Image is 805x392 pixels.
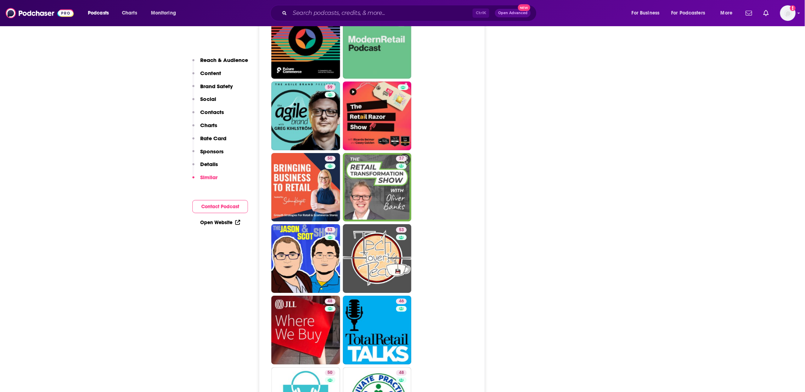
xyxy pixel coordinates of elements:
img: User Profile [780,5,796,21]
p: Contacts [200,109,224,115]
p: Sponsors [200,148,224,155]
span: New [518,4,531,11]
button: Sponsors [192,148,224,161]
button: Brand Safety [192,83,233,96]
a: 53 [271,224,340,293]
svg: Add a profile image [790,5,796,11]
span: 48 [399,369,404,376]
span: 50 [328,369,333,376]
a: 46 [343,296,412,364]
a: 52 [343,10,412,79]
button: open menu [667,7,716,19]
span: More [721,8,733,18]
span: Ctrl K [473,8,489,18]
span: 53 [399,227,404,234]
button: Details [192,161,218,174]
a: 37 [343,153,412,222]
p: Content [200,70,221,76]
button: Reach & Audience [192,57,248,70]
span: For Podcasters [671,8,705,18]
p: Rate Card [200,135,226,142]
button: open menu [83,7,118,19]
a: 53 [396,227,407,233]
button: Rate Card [192,135,226,148]
a: 48 [271,296,340,364]
span: 37 [399,155,404,162]
button: Charts [192,122,217,135]
input: Search podcasts, credits, & more... [290,7,473,19]
p: Brand Safety [200,83,233,90]
span: For Business [632,8,660,18]
a: 53 [271,10,340,79]
p: Details [200,161,218,167]
button: Social [192,96,216,109]
div: Search podcasts, credits, & more... [277,5,544,21]
a: Open Website [200,220,240,226]
span: Charts [122,8,137,18]
button: open menu [146,7,185,19]
button: open menu [716,7,742,19]
span: Podcasts [88,8,109,18]
span: 48 [328,298,333,305]
p: Social [200,96,216,102]
span: 46 [399,298,404,305]
a: Show notifications dropdown [743,7,755,19]
button: Contact Podcast [192,200,248,213]
p: Similar [200,174,218,181]
a: 50 [271,153,340,222]
a: 50 [325,370,336,376]
p: Charts [200,122,217,129]
span: 59 [328,84,333,91]
a: 59 [271,81,340,150]
a: 48 [396,370,407,376]
button: Similar [192,174,218,187]
a: Charts [117,7,141,19]
button: Content [192,70,221,83]
a: 53 [343,224,412,293]
span: 50 [328,155,333,162]
span: 53 [328,227,333,234]
span: Monitoring [151,8,176,18]
button: Contacts [192,109,224,122]
img: Podchaser - Follow, Share and Rate Podcasts [6,6,74,20]
button: Open AdvancedNew [495,9,531,17]
button: open menu [627,7,669,19]
a: Show notifications dropdown [761,7,772,19]
span: Logged in as LindaBurns [780,5,796,21]
span: Open Advanced [498,11,528,15]
a: 50 [325,156,336,161]
a: 46 [396,299,407,304]
a: 53 [325,227,336,233]
button: Show profile menu [780,5,796,21]
a: 48 [325,299,336,304]
a: 59 [325,84,336,90]
a: 37 [396,156,407,161]
p: Reach & Audience [200,57,248,63]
